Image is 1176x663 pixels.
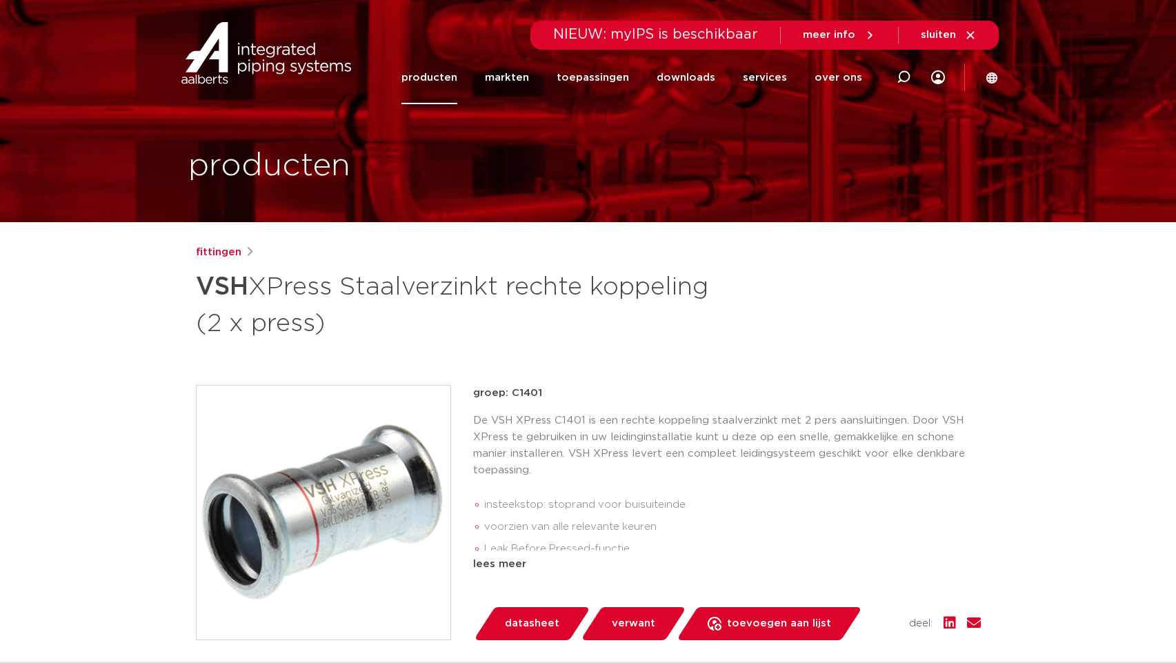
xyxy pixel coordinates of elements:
a: services [743,51,787,104]
strong: VSH [196,275,248,299]
a: datasheet [473,607,590,640]
a: verwant [580,607,686,640]
div: lees meer [473,556,981,573]
a: producten [401,51,457,104]
img: Product Image for VSH XPress Staalverzinkt rechte koppeling (2 x press) [197,386,450,640]
nav: Menu [401,51,862,104]
span: NIEUW: myIPS is beschikbaar [553,28,758,41]
a: over ons [815,51,862,104]
a: downloads [657,51,715,104]
h1: producten [188,144,350,188]
li: Leak Before Pressed-functie [484,538,981,560]
p: groep: C1401 [473,385,981,402]
p: De VSH XPress C1401 is een rechte koppeling staalverzinkt met 2 pers aansluitingen. Door VSH XPre... [473,413,981,479]
li: insteekstop: stoprand voor buisuiteinde [484,494,981,516]
a: sluiten [921,29,977,41]
span: meer info [803,30,855,40]
a: meer info [803,29,876,41]
li: voorzien van alle relevante keuren [484,516,981,538]
span: deel: [909,615,933,632]
span: sluiten [921,30,956,40]
span: verwant [612,613,655,635]
a: markten [485,51,529,104]
a: fittingen [196,244,241,261]
a: toepassingen [557,51,629,104]
span: datasheet [505,613,559,635]
div: my IPS [931,62,945,92]
h1: XPress Staalverzinkt rechte koppeling (2 x press) [196,266,714,341]
span: toevoegen aan lijst [727,613,831,635]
